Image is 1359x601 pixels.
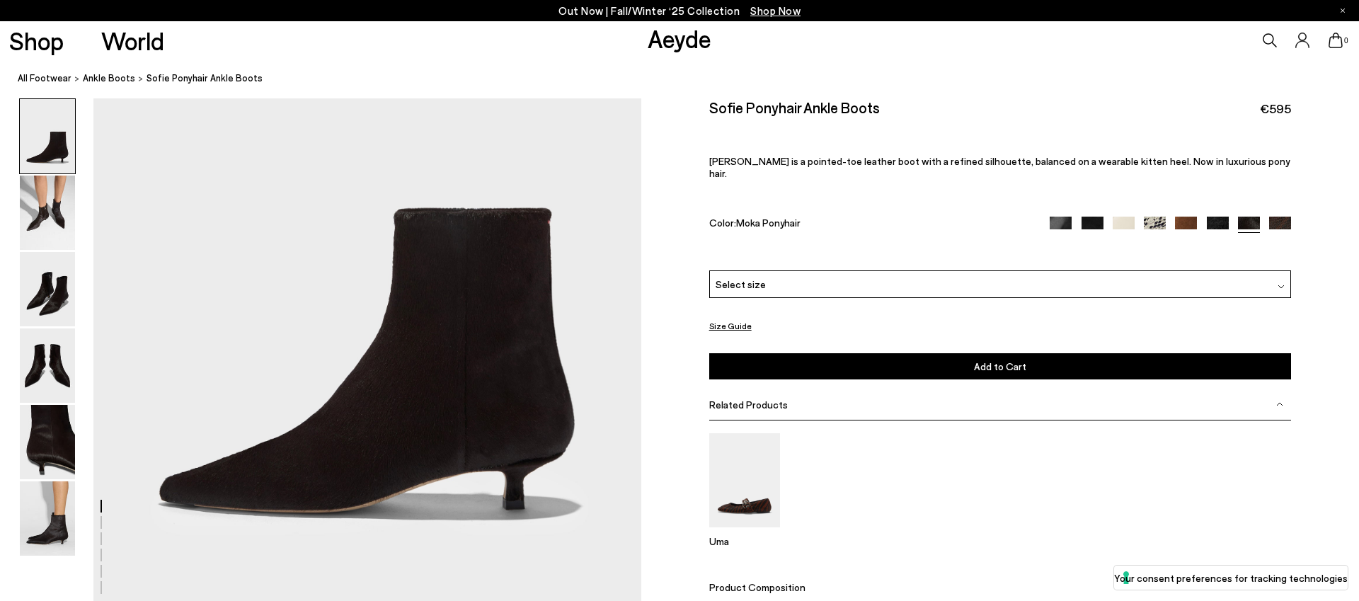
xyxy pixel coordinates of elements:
[1114,571,1348,585] label: Your consent preferences for tracking technologies
[709,433,780,527] img: Uma Eyelet Ponyhair Mary-Janes
[83,72,135,84] span: ankle boots
[18,71,71,86] a: All Footwear
[709,353,1291,379] button: Add to Cart
[1343,37,1350,45] span: 0
[709,399,788,411] span: Related Products
[709,217,1031,233] div: Color:
[736,217,801,229] span: Moka Ponyhair
[750,4,801,17] span: Navigate to /collections/new-in
[1329,33,1343,48] a: 0
[20,405,75,479] img: Sofie Ponyhair Ankle Boots - Image 5
[716,277,766,292] span: Select size
[558,2,801,20] p: Out Now | Fall/Winter ‘25 Collection
[1114,566,1348,590] button: Your consent preferences for tracking technologies
[20,252,75,326] img: Sofie Ponyhair Ankle Boots - Image 3
[709,98,880,116] h2: Sofie Ponyhair Ankle Boots
[20,176,75,250] img: Sofie Ponyhair Ankle Boots - Image 2
[1260,100,1291,118] span: €595
[1278,283,1285,290] img: svg%3E
[20,328,75,403] img: Sofie Ponyhair Ankle Boots - Image 4
[1276,401,1283,408] img: svg%3E
[648,23,711,53] a: Aeyde
[709,580,805,593] span: Product Composition
[709,155,1290,179] span: [PERSON_NAME] is a pointed-toe leather boot with a refined silhouette, balanced on a wearable kit...
[20,481,75,556] img: Sofie Ponyhair Ankle Boots - Image 6
[974,360,1026,372] span: Add to Cart
[709,535,780,547] p: Uma
[9,28,64,53] a: Shop
[18,59,1359,98] nav: breadcrumb
[709,517,780,547] a: Uma Eyelet Ponyhair Mary-Janes Uma
[20,99,75,173] img: Sofie Ponyhair Ankle Boots - Image 1
[83,71,135,86] a: ankle boots
[709,316,752,334] button: Size Guide
[147,71,263,86] span: Sofie Ponyhair Ankle Boots
[101,28,164,53] a: World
